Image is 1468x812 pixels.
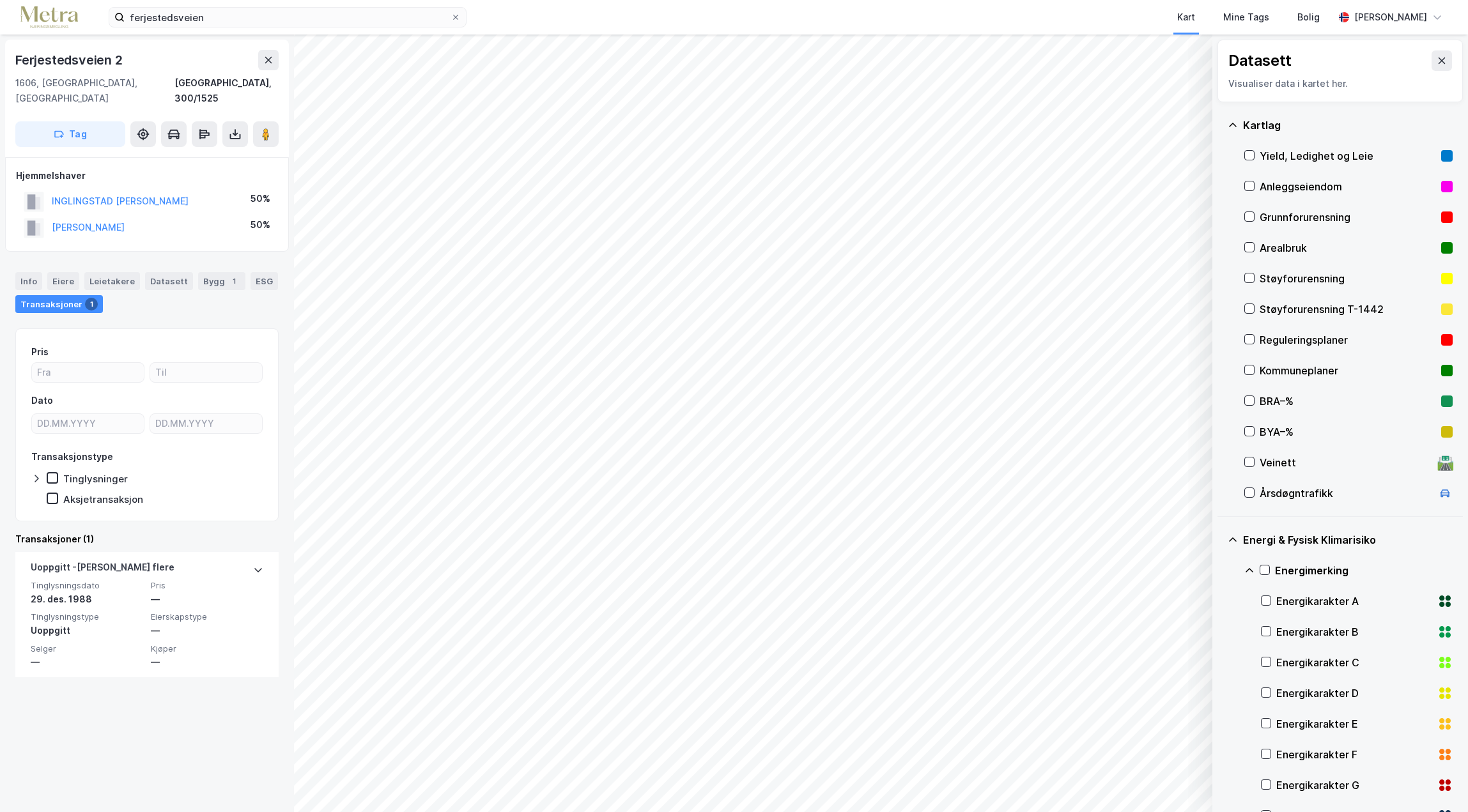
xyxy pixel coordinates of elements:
[1260,394,1436,409] div: BRA–%
[16,168,278,183] div: Hjemmelshaver
[85,298,98,310] div: 1
[251,272,278,290] div: ESG
[15,50,125,70] div: Ferjestedsveien 2
[31,611,143,622] span: Tinglysningstype
[31,393,53,408] div: Dato
[251,191,270,206] div: 50%
[31,643,143,654] span: Selger
[1260,302,1436,317] div: Støyforurensning T-1442
[151,643,263,654] span: Kjøper
[1243,532,1453,548] div: Energi & Fysisk Klimarisiko
[1260,332,1436,348] div: Reguleringsplaner
[151,611,263,622] span: Eierskapstype
[228,275,240,287] div: 1
[1404,751,1468,812] div: Kontrollprogram for chat
[1223,10,1269,25] div: Mine Tags
[1260,271,1436,286] div: Støyforurensning
[150,414,262,433] input: DD.MM.YYYY
[1243,118,1453,133] div: Kartlag
[151,592,263,607] div: —
[63,493,143,505] div: Aksjetransaksjon
[150,363,262,382] input: Til
[1228,50,1292,71] div: Datasett
[31,592,143,607] div: 29. des. 1988
[1260,179,1436,194] div: Anleggseiendom
[47,272,79,290] div: Eiere
[1276,747,1432,762] div: Energikarakter F
[15,272,42,290] div: Info
[1276,778,1432,793] div: Energikarakter G
[1260,240,1436,256] div: Arealbruk
[1276,624,1432,640] div: Energikarakter B
[1177,10,1195,25] div: Kart
[1276,594,1432,609] div: Energikarakter A
[1260,455,1432,470] div: Veinett
[31,580,143,591] span: Tinglysningsdato
[251,217,270,233] div: 50%
[174,75,279,106] div: [GEOGRAPHIC_DATA], 300/1525
[1354,10,1427,25] div: [PERSON_NAME]
[15,295,103,313] div: Transaksjoner
[1260,148,1436,164] div: Yield, Ledighet og Leie
[32,363,144,382] input: Fra
[1276,716,1432,732] div: Energikarakter E
[32,414,144,433] input: DD.MM.YYYY
[20,6,78,29] img: metra-logo.256734c3b2bbffee19d4.png
[31,560,174,580] div: Uoppgitt - [PERSON_NAME] flere
[151,654,263,670] div: —
[15,121,125,147] button: Tag
[31,449,113,464] div: Transaksjonstype
[15,532,279,547] div: Transaksjoner (1)
[63,473,128,485] div: Tinglysninger
[1404,751,1468,812] iframe: Chat Widget
[31,344,49,360] div: Pris
[151,623,263,638] div: —
[145,272,193,290] div: Datasett
[125,8,451,27] input: Søk på adresse, matrikkel, gårdeiere, leietakere eller personer
[1260,210,1436,225] div: Grunnforurensning
[1276,686,1432,701] div: Energikarakter D
[1260,486,1432,501] div: Årsdøgntrafikk
[1276,655,1432,670] div: Energikarakter C
[1228,76,1452,91] div: Visualiser data i kartet her.
[84,272,140,290] div: Leietakere
[1260,424,1436,440] div: BYA–%
[151,580,263,591] span: Pris
[31,654,143,670] div: —
[1297,10,1320,25] div: Bolig
[1437,454,1454,471] div: 🛣️
[1275,563,1453,578] div: Energimerking
[31,623,143,638] div: Uoppgitt
[198,272,245,290] div: Bygg
[1260,363,1436,378] div: Kommuneplaner
[15,75,174,106] div: 1606, [GEOGRAPHIC_DATA], [GEOGRAPHIC_DATA]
